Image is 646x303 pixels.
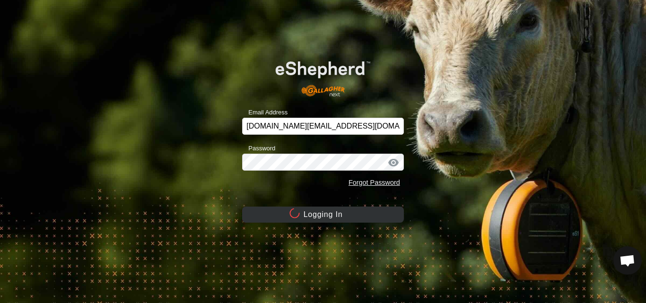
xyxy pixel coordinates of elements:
[242,207,404,223] button: Logging In
[613,246,642,275] div: Open chat
[349,179,400,186] a: Forgot Password
[258,48,387,103] img: E-shepherd Logo
[242,108,288,117] label: Email Address
[242,118,404,135] input: Email Address
[242,144,275,153] label: Password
